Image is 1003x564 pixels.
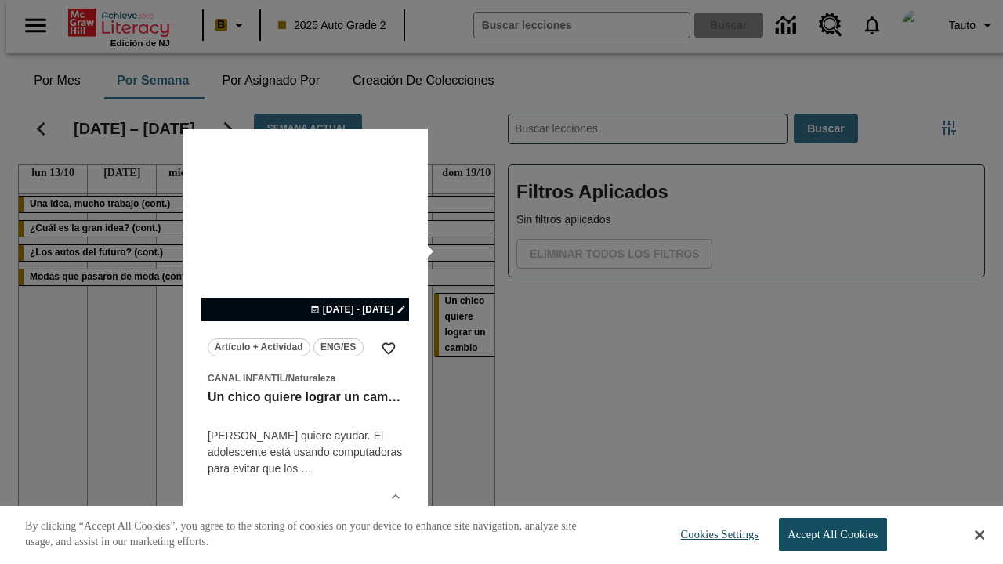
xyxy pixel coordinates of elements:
div: [PERSON_NAME] quiere ayudar. El adolescente está usando computadoras para evitar que los [208,428,403,477]
span: ENG/ES [320,339,356,356]
button: Artículo + Actividad [208,338,310,356]
button: Accept All Cookies [779,518,886,551]
span: … [301,462,312,475]
button: Cookies Settings [667,519,765,551]
button: ENG/ES [313,338,364,356]
span: Tema: Canal Infantil/Naturaleza [208,370,403,386]
span: Artículo + Actividad [215,339,303,356]
button: Añadir a mis Favoritas [375,334,403,363]
div: lesson details [201,145,409,510]
h3: Un chico quiere lograr un cambio [208,389,403,406]
button: 19 oct - 19 oct Elegir fechas [307,302,409,316]
p: By clicking “Accept All Cookies”, you agree to the storing of cookies on your device to enhance s... [25,519,602,549]
span: / [285,373,288,384]
button: Close [975,528,984,542]
span: Canal Infantil [208,373,285,384]
span: [DATE] - [DATE] [323,302,393,316]
button: Ver más [384,485,407,508]
h4: undefined [208,406,403,425]
span: Naturaleza [288,373,335,384]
